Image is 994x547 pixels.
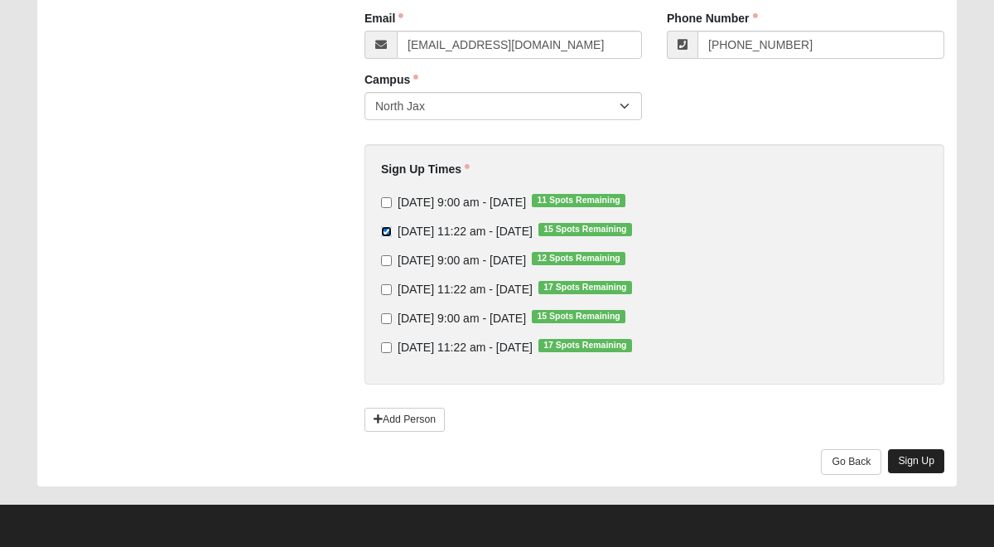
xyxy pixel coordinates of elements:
label: Email [364,10,403,27]
input: [DATE] 11:22 am - [DATE]17 Spots Remaining [381,284,392,295]
span: [DATE] 9:00 am - [DATE] [398,312,526,325]
label: Phone Number [667,10,758,27]
span: [DATE] 9:00 am - [DATE] [398,196,526,209]
span: 15 Spots Remaining [538,223,632,236]
span: 11 Spots Remaining [532,194,625,207]
span: [DATE] 11:22 am - [DATE] [398,225,533,238]
span: 17 Spots Remaining [538,339,632,352]
input: [DATE] 9:00 am - [DATE]12 Spots Remaining [381,255,392,266]
span: [DATE] 11:22 am - [DATE] [398,283,533,296]
span: [DATE] 9:00 am - [DATE] [398,254,526,267]
input: [DATE] 11:22 am - [DATE]15 Spots Remaining [381,226,392,237]
span: 17 Spots Remaining [538,281,632,294]
a: Go Back [821,449,881,475]
label: Sign Up Times [381,161,470,177]
input: [DATE] 9:00 am - [DATE]11 Spots Remaining [381,197,392,208]
label: Campus [364,71,418,88]
span: 15 Spots Remaining [532,310,625,323]
input: [DATE] 9:00 am - [DATE]15 Spots Remaining [381,313,392,324]
a: Sign Up [888,449,944,473]
span: 12 Spots Remaining [532,252,625,265]
span: [DATE] 11:22 am - [DATE] [398,341,533,354]
a: Add Person [364,408,445,432]
input: [DATE] 11:22 am - [DATE]17 Spots Remaining [381,342,392,353]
